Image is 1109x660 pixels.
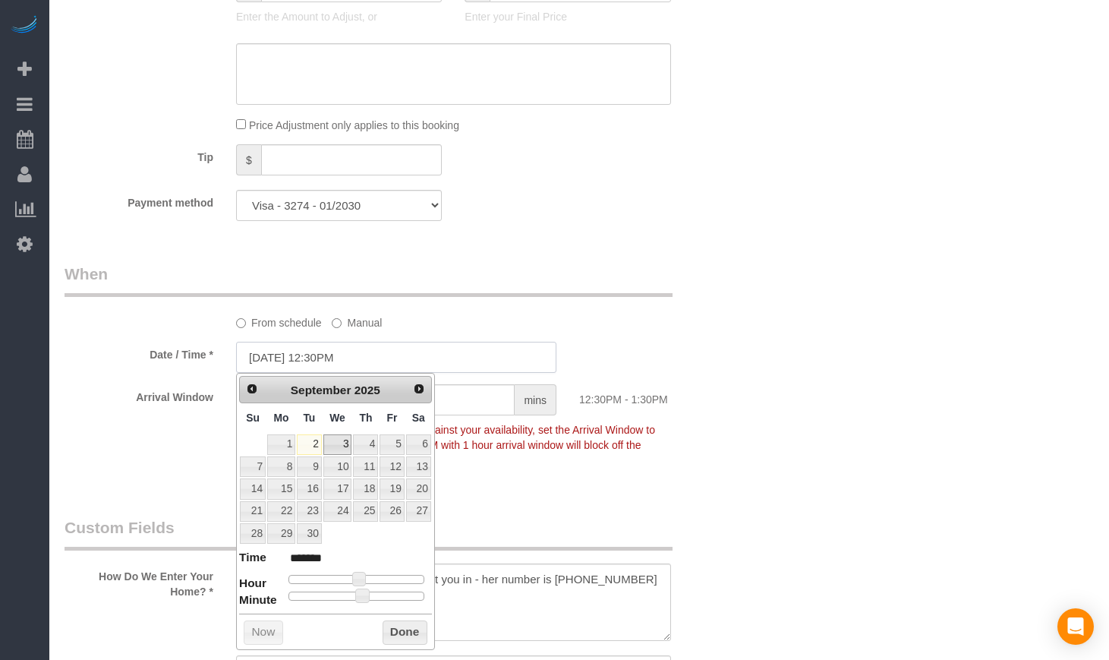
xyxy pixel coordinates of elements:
img: Automaid Logo [9,15,39,36]
a: 22 [267,501,295,522]
a: 20 [406,478,431,499]
input: MM/DD/YYYY HH:MM [236,342,556,373]
a: 14 [240,478,266,499]
a: 3 [323,434,352,455]
span: $ [236,144,261,175]
label: Arrival Window [53,384,225,405]
a: 6 [406,434,431,455]
a: 1 [267,434,295,455]
legend: When [65,263,673,297]
a: 5 [380,434,404,455]
a: Prev [241,378,263,399]
a: 26 [380,501,404,522]
a: 8 [267,456,295,477]
div: Open Intercom Messenger [1057,608,1094,645]
a: 24 [323,501,352,522]
span: 2025 [354,384,380,396]
span: Sunday [246,412,260,424]
span: September [291,384,351,396]
span: To make this booking count against your availability, set the Arrival Window to match a spot on y... [236,424,655,466]
span: Prev [246,383,258,395]
a: 7 [240,456,266,477]
button: Done [383,621,427,645]
a: 19 [380,478,404,499]
div: 12:30PM - 1:30PM [568,384,739,407]
a: 27 [406,501,431,522]
span: Wednesday [329,412,345,424]
a: 11 [353,456,378,477]
a: Next [408,378,430,399]
a: 2 [297,434,321,455]
input: Manual [332,318,342,328]
a: 17 [323,478,352,499]
dt: Minute [239,592,277,611]
a: 23 [297,501,321,522]
label: Date / Time * [53,342,225,362]
legend: Custom Fields [65,516,673,551]
a: 18 [353,478,378,499]
label: From schedule [236,310,322,330]
a: 4 [353,434,378,455]
a: 12 [380,456,404,477]
dt: Hour [239,575,266,594]
a: 13 [406,456,431,477]
label: Tip [53,144,225,165]
button: Now [244,621,282,645]
input: From schedule [236,318,246,328]
label: Payment method [53,190,225,210]
span: Thursday [359,412,372,424]
a: 29 [267,523,295,544]
span: Next [413,383,425,395]
a: 9 [297,456,321,477]
span: Friday [387,412,398,424]
a: 16 [297,478,321,499]
a: 21 [240,501,266,522]
a: 28 [240,523,266,544]
span: Tuesday [303,412,315,424]
label: How Do We Enter Your Home? * [53,564,225,599]
span: Price Adjustment only applies to this booking [249,119,459,131]
p: Enter the Amount to Adjust, or [236,9,442,24]
a: 10 [323,456,352,477]
dt: Time [239,549,266,568]
span: Monday [274,412,289,424]
span: mins [515,384,556,415]
span: Saturday [412,412,425,424]
a: 30 [297,523,321,544]
a: 25 [353,501,378,522]
label: Manual [332,310,382,330]
a: 15 [267,478,295,499]
p: Enter your Final Price [465,9,670,24]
